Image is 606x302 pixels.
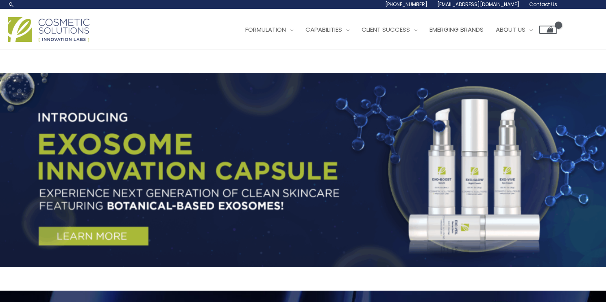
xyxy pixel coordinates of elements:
[233,17,557,42] nav: Site Navigation
[429,25,484,34] span: Emerging Brands
[362,25,410,34] span: Client Success
[385,1,427,8] span: [PHONE_NUMBER]
[496,25,525,34] span: About Us
[8,1,15,8] a: Search icon link
[437,1,519,8] span: [EMAIL_ADDRESS][DOMAIN_NAME]
[245,25,286,34] span: Formulation
[539,26,557,34] a: View Shopping Cart, empty
[239,17,299,42] a: Formulation
[8,17,89,42] img: Cosmetic Solutions Logo
[423,17,490,42] a: Emerging Brands
[490,17,539,42] a: About Us
[529,1,557,8] span: Contact Us
[355,17,423,42] a: Client Success
[299,17,355,42] a: Capabilities
[305,25,342,34] span: Capabilities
